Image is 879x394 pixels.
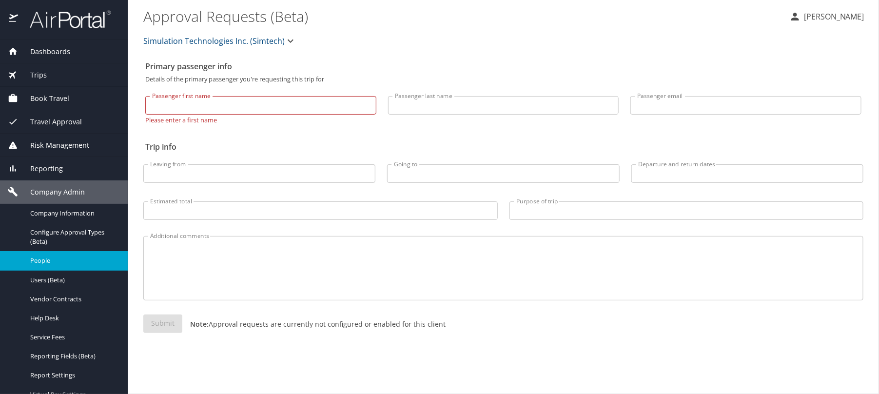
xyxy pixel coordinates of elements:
[18,163,63,174] span: Reporting
[145,139,861,155] h2: Trip info
[30,276,116,285] span: Users (Beta)
[30,256,116,265] span: People
[182,319,446,329] p: Approval requests are currently not configured or enabled for this client
[30,228,116,246] span: Configure Approval Types (Beta)
[30,333,116,342] span: Service Fees
[145,59,861,74] h2: Primary passenger info
[18,93,69,104] span: Book Travel
[190,319,209,329] strong: Note:
[30,209,116,218] span: Company Information
[145,115,376,123] p: Please enter a first name
[18,187,85,197] span: Company Admin
[18,46,70,57] span: Dashboards
[30,295,116,304] span: Vendor Contracts
[18,140,89,151] span: Risk Management
[30,352,116,361] span: Reporting Fields (Beta)
[145,76,861,82] p: Details of the primary passenger you're requesting this trip for
[18,70,47,80] span: Trips
[9,10,19,29] img: icon-airportal.png
[30,371,116,380] span: Report Settings
[785,8,868,25] button: [PERSON_NAME]
[139,31,300,51] button: Simulation Technologies Inc. (Simtech)
[143,1,781,31] h1: Approval Requests (Beta)
[19,10,111,29] img: airportal-logo.png
[801,11,864,22] p: [PERSON_NAME]
[30,314,116,323] span: Help Desk
[18,117,82,127] span: Travel Approval
[143,34,285,48] span: Simulation Technologies Inc. (Simtech)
